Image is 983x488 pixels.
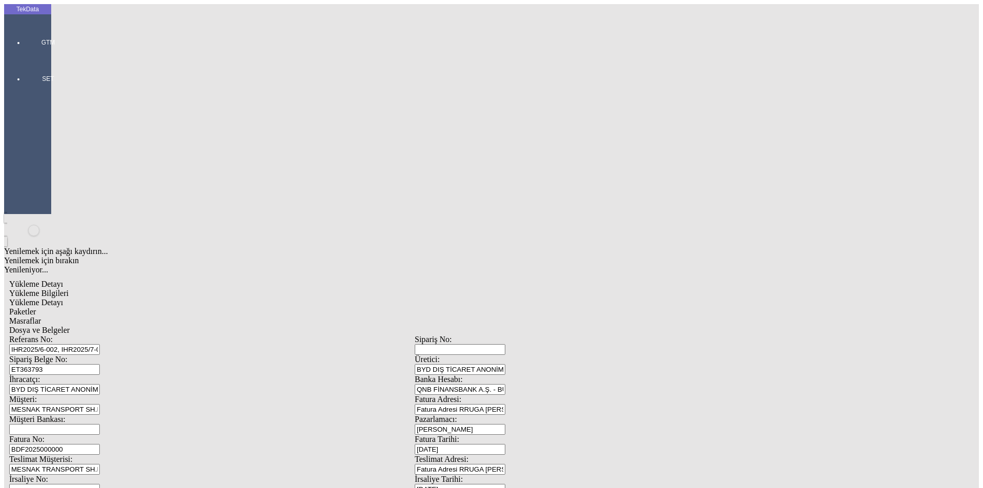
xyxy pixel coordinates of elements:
[415,435,459,443] span: Fatura Tarihi:
[9,435,45,443] span: Fatura No:
[4,265,825,274] div: Yenileniyor...
[9,307,36,316] span: Paketler
[9,316,41,325] span: Masraflar
[4,256,825,265] div: Yenilemek için bırakın
[4,247,825,256] div: Yenilemek için aşağı kaydırın...
[4,5,51,13] div: TekData
[9,289,69,298] span: Yükleme Bilgileri
[415,475,463,483] span: İrsaliye Tarihi:
[33,75,63,83] span: SET
[415,335,452,344] span: Sipariş No:
[415,415,457,423] span: Pazarlamacı:
[9,375,40,384] span: İhracatçı:
[9,455,73,463] span: Teslimat Müşterisi:
[415,395,461,404] span: Fatura Adresi:
[9,280,63,288] span: Yükleme Detayı
[9,355,68,364] span: Sipariş Belge No:
[9,298,63,307] span: Yükleme Detayı
[9,326,70,334] span: Dosya ve Belgeler
[415,455,468,463] span: Teslimat Adresi:
[33,38,63,47] span: GTM
[415,375,463,384] span: Banka Hesabı:
[9,475,48,483] span: İrsaliye No:
[415,355,440,364] span: Üretici:
[9,395,37,404] span: Müşteri:
[9,335,53,344] span: Referans No:
[9,415,66,423] span: Müşteri Bankası:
